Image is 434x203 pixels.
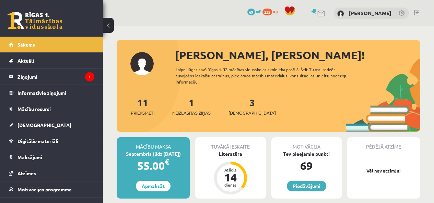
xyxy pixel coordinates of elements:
a: [DEMOGRAPHIC_DATA] [9,117,94,133]
span: Neizlasītās ziņas [172,110,211,116]
a: Digitālie materiāli [9,133,94,149]
a: Apmaksāt [136,181,171,191]
span: [DEMOGRAPHIC_DATA] [17,122,71,128]
span: € [165,157,169,167]
legend: Ziņojumi [17,69,94,85]
span: Sākums [17,41,35,48]
div: Pēdējā atzīme [347,137,420,150]
div: Tev pieejamie punkti [271,150,342,157]
a: 3[DEMOGRAPHIC_DATA] [228,96,276,116]
i: 1 [85,72,94,81]
div: Atlicis [220,168,241,172]
div: dienas [220,183,241,187]
span: Digitālie materiāli [17,138,58,144]
a: Ziņojumi1 [9,69,94,85]
a: Literatūra Atlicis 14 dienas [195,150,266,195]
a: 69 mP [247,9,261,14]
div: Laipni lūgts savā Rīgas 1. Tālmācības vidusskolas skolnieka profilā. Šeit Tu vari redzēt tuvojošo... [176,66,358,85]
legend: Informatīvie ziņojumi [17,85,94,101]
div: 69 [271,157,342,174]
a: Aktuāli [9,53,94,68]
a: Informatīvie ziņojumi [9,85,94,101]
a: 11Priekšmeti [131,96,154,116]
span: Aktuāli [17,58,34,64]
a: Sākums [9,37,94,52]
div: Literatūra [195,150,266,157]
span: Atzīmes [17,170,36,176]
div: 14 [220,172,241,183]
div: 55.00 [117,157,190,174]
a: [PERSON_NAME] [349,10,391,16]
a: Motivācijas programma [9,181,94,197]
a: Atzīmes [9,165,94,181]
span: 69 [247,9,255,15]
div: Mācību maksa [117,137,190,150]
a: Maksājumi [9,149,94,165]
div: Tuvākā ieskaite [195,137,266,150]
span: 232 [262,9,272,15]
img: Fjodors Latatujevs [337,10,344,17]
span: xp [273,9,278,14]
a: Mācību resursi [9,101,94,117]
span: mP [256,9,261,14]
a: 232 xp [262,9,281,14]
a: 1Neizlasītās ziņas [172,96,211,116]
span: [DEMOGRAPHIC_DATA] [228,110,276,116]
span: Mācību resursi [17,106,51,112]
legend: Maksājumi [17,149,94,165]
span: Priekšmeti [131,110,154,116]
p: Vēl nav atzīmju! [351,167,417,174]
a: Piedāvājumi [287,181,326,191]
div: Septembris (līdz [DATE]) [117,150,190,157]
span: Motivācijas programma [17,186,72,192]
a: Rīgas 1. Tālmācības vidusskola [8,12,62,29]
div: [PERSON_NAME], [PERSON_NAME]! [175,47,420,63]
div: Motivācija [271,137,342,150]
